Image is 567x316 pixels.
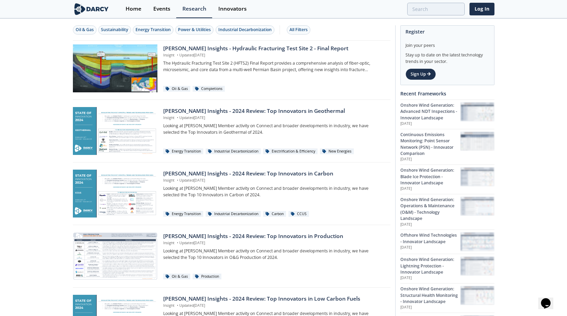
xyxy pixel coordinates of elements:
[163,274,190,280] div: Oil & Gas
[206,148,261,155] div: Industrial Decarbonization
[163,115,385,121] p: Insight Updated [DATE]
[400,256,460,275] div: Onshore Wind Generation: Lightning Protection - Innovator Landscape
[133,25,173,35] button: Energy Transition
[400,132,460,157] div: Continuous Emissions Monitoring: Point Sensor Network (PSN) - Innovator Comparison
[193,274,221,280] div: Production
[73,107,390,155] a: Darcy Insights - 2024 Review: Top Innovators in Geothermal preview [PERSON_NAME] Insights - 2024 ...
[163,53,385,58] p: Insight Updated [DATE]
[163,86,190,92] div: Oil & Gas
[163,178,385,183] p: Insight Updated [DATE]
[289,27,308,33] div: All Filters
[400,286,460,305] div: Onshore Wind Generation: Structural Health Monitoring - Innovator Landscape
[407,3,465,15] input: Advanced Search
[176,240,179,245] span: •
[400,305,460,310] p: [DATE]
[405,26,489,38] div: Register
[193,86,225,92] div: Completions
[206,211,261,217] div: Industrial Decarbonization
[400,245,460,250] p: [DATE]
[216,25,274,35] button: Industrial Decarbonization
[178,27,211,33] div: Power & Utilities
[400,88,494,100] div: Recent Frameworks
[400,275,460,281] p: [DATE]
[163,185,385,198] p: Looking at [PERSON_NAME] Member activity on Connect and broader developments in industry, we have...
[176,178,179,183] span: •
[218,27,272,33] div: Industrial Decarbonization
[400,197,460,222] div: Onshore Wind Generation: Operations & Maintenance (O&M) - Technology Landscape
[175,25,214,35] button: Power & Utilities
[98,25,131,35] button: Sustainability
[400,222,460,227] p: [DATE]
[163,148,203,155] div: Energy Transition
[153,6,170,12] div: Events
[218,6,247,12] div: Innovators
[73,170,390,218] a: Darcy Insights - 2024 Review: Top Innovators in Carbon preview [PERSON_NAME] Insights - 2024 Revi...
[163,232,385,240] div: [PERSON_NAME] Insights - 2024 Review: Top Innovators in Production
[469,3,494,15] a: Log In
[400,254,494,283] a: Onshore Wind Generation: Lightning Protection - Innovator Landscape [DATE] Onshore Wind Generatio...
[405,38,489,49] div: Join your peers
[163,248,385,261] p: Looking at [PERSON_NAME] Member activity on Connect and broader developments in industry, we have...
[400,129,494,164] a: Continuous Emissions Monitoring: Point Sensor Network (PSN) - Innovator Comparison [DATE] Continu...
[163,170,385,178] div: [PERSON_NAME] Insights - 2024 Review: Top Innovators in Carbon
[176,115,179,120] span: •
[73,25,96,35] button: Oil & Gas
[400,229,494,254] a: Offshore Wind Technologies - Innovator Landscape [DATE] Offshore Wind Technologies - Innovator La...
[176,53,179,57] span: •
[400,100,494,129] a: Onshore Wind Generation: Advanced NDT Inspections - Innovator Landscape [DATE] Onshore Wind Gener...
[288,211,309,217] div: CCUS
[320,148,354,155] div: New Energies
[126,6,141,12] div: Home
[163,295,385,303] div: [PERSON_NAME] Insights - 2024 Review: Top Innovators in Low Carbon Fuels
[73,232,390,280] a: Darcy Insights - 2024 Review: Top Innovators in Production preview [PERSON_NAME] Insights - 2024 ...
[163,107,385,115] div: [PERSON_NAME] Insights - 2024 Review: Top Innovators in Geothermal
[76,27,94,33] div: Oil & Gas
[263,148,318,155] div: Electrification & Efficiency
[400,283,494,313] a: Onshore Wind Generation: Structural Health Monitoring - Innovator Landscape [DATE] Onshore Wind G...
[163,303,385,308] p: Insight Updated [DATE]
[73,3,110,15] img: logo-wide.svg
[176,303,179,308] span: •
[400,232,460,245] div: Offshore Wind Technologies - Innovator Landscape
[538,289,560,309] iframe: chat widget
[400,102,460,121] div: Onshore Wind Generation: Advanced NDT Inspections - Innovator Landscape
[400,186,460,192] p: [DATE]
[400,157,460,162] p: [DATE]
[163,60,385,73] p: The Hydraulic Fracturing Test Site 2 (HFTS2) Final Report provides a comprehensive analysis of fi...
[101,27,128,33] div: Sustainability
[73,44,390,92] a: Darcy Insights - Hydraulic Fracturing Test Site 2 - Final Report preview [PERSON_NAME] Insights -...
[400,194,494,229] a: Onshore Wind Generation: Operations & Maintenance (O&M) - Technology Landscape [DATE] Onshore Win...
[287,25,310,35] button: All Filters
[400,164,494,194] a: Onshore Wind Generation: Blade Ice Protection - Innovator Landscape [DATE] Onshore Wind Generatio...
[405,49,489,65] div: Stay up to date on the latest technology trends in your sector.
[405,68,436,80] a: Sign Up
[163,44,385,53] div: [PERSON_NAME] Insights - Hydraulic Fracturing Test Site 2 - Final Report
[163,123,385,135] p: Looking at [PERSON_NAME] Member activity on Connect and broader developments in industry, we have...
[136,27,171,33] div: Energy Transition
[163,240,385,246] p: Insight Updated [DATE]
[400,167,460,186] div: Onshore Wind Generation: Blade Ice Protection - Innovator Landscape
[163,211,203,217] div: Energy Transition
[182,6,206,12] div: Research
[263,211,286,217] div: Carbon
[400,121,460,127] p: [DATE]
